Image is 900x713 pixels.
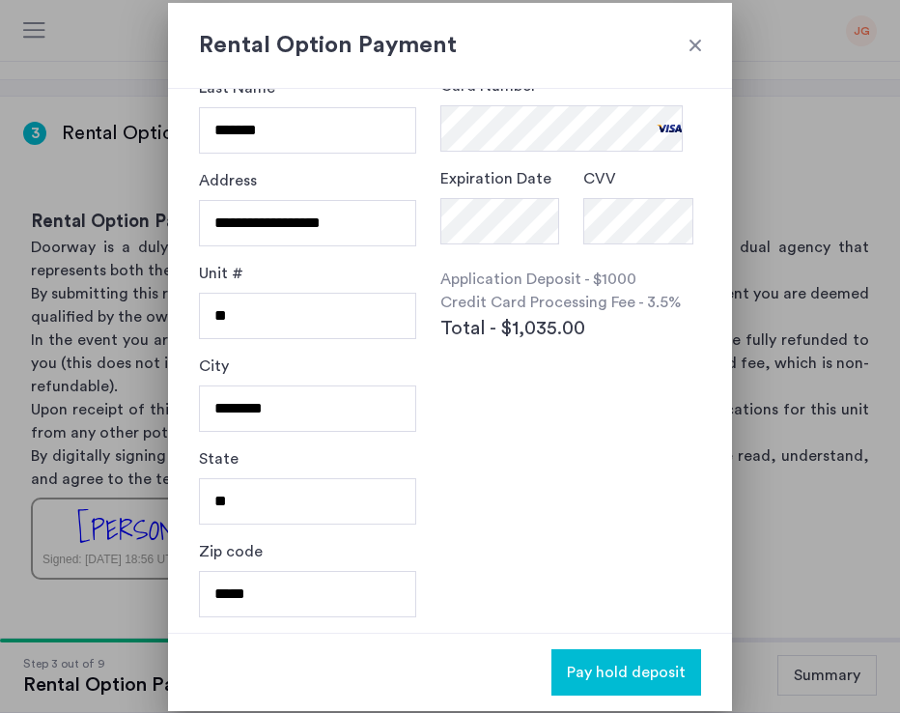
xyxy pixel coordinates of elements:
[440,268,701,291] p: Application Deposit - $1000
[199,355,229,378] label: City
[583,167,616,190] label: CVV
[440,314,585,343] span: Total - $1,035.00
[199,169,257,192] label: Address
[551,649,701,696] button: button
[440,291,701,314] p: Credit Card Processing Fee - 3.5%
[199,28,701,63] h2: Rental Option Payment
[199,540,263,563] label: Zip code
[199,262,243,285] label: Unit #
[440,167,551,190] label: Expiration Date
[199,447,239,471] label: State
[567,661,686,684] span: Pay hold deposit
